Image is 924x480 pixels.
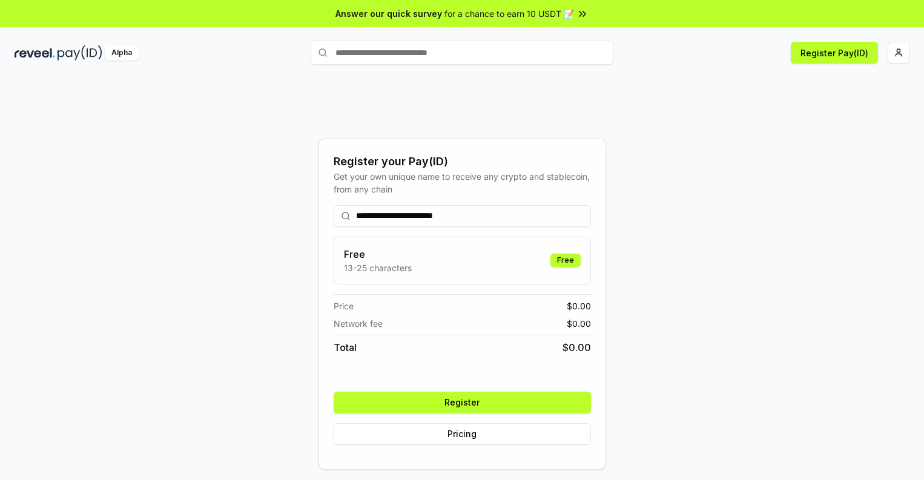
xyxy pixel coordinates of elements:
[334,423,591,445] button: Pricing
[334,392,591,413] button: Register
[344,247,412,261] h3: Free
[444,7,574,20] span: for a chance to earn 10 USDT 📝
[334,340,357,355] span: Total
[567,317,591,330] span: $ 0.00
[791,42,878,64] button: Register Pay(ID)
[58,45,102,61] img: pay_id
[344,261,412,274] p: 13-25 characters
[334,317,383,330] span: Network fee
[334,170,591,196] div: Get your own unique name to receive any crypto and stablecoin, from any chain
[335,7,442,20] span: Answer our quick survey
[105,45,139,61] div: Alpha
[334,300,354,312] span: Price
[563,340,591,355] span: $ 0.00
[15,45,55,61] img: reveel_dark
[550,254,581,267] div: Free
[567,300,591,312] span: $ 0.00
[334,153,591,170] div: Register your Pay(ID)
